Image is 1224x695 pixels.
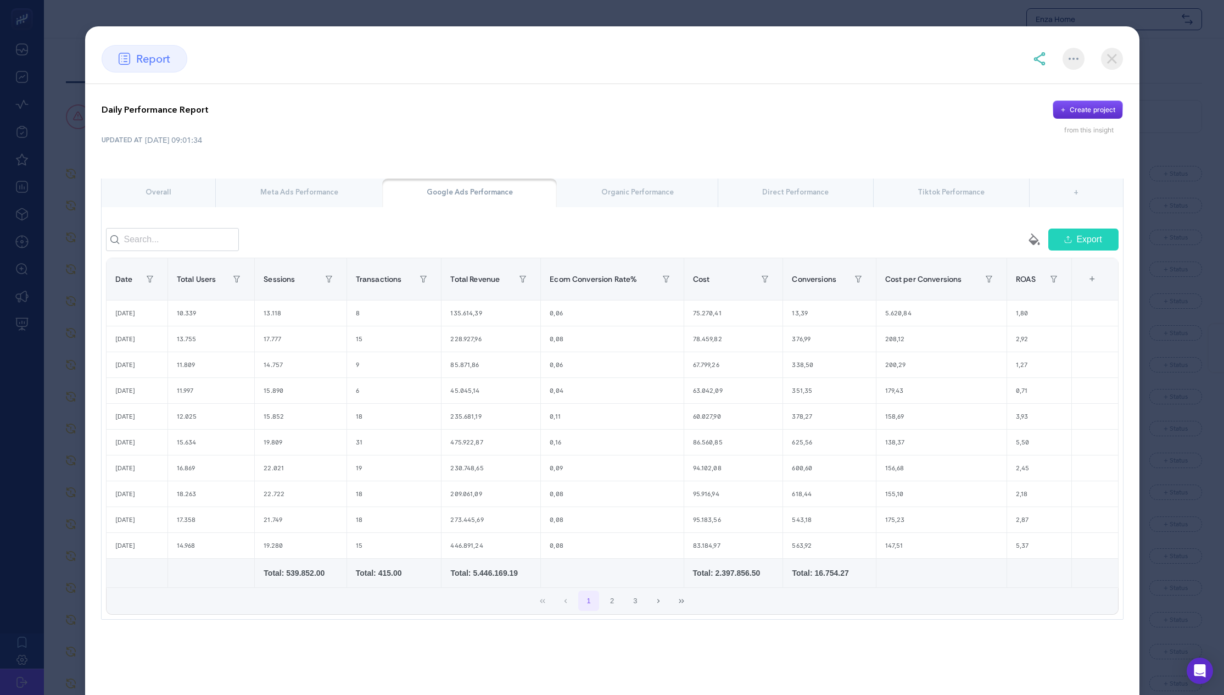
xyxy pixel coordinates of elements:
div: 31 [347,430,441,455]
div: 378,27 [783,404,875,429]
div: 376,99 [783,326,875,352]
div: 0,08 [541,481,683,507]
div: 600,60 [783,455,875,481]
div: 2,92 [1007,326,1071,352]
div: 12.025 [168,404,255,429]
span: Total Users [177,275,216,283]
div: 3,93 [1007,404,1071,429]
div: 63.042,09 [684,378,783,403]
div: 2,45 [1007,455,1071,481]
div: [DATE] [107,533,167,558]
div: + [1082,267,1103,291]
div: 15.852 [255,404,346,429]
div: 230.748,65 [441,455,540,481]
div: 135.614,39 [441,301,540,326]
div: 446.891,24 [441,533,540,558]
div: [DATE] [107,507,167,532]
span: ROAS [1016,275,1036,283]
div: 155,10 [876,481,1007,507]
div: 13.118 [255,301,346,326]
span: Export [1076,233,1102,246]
div: 95.916,94 [684,481,783,507]
div: Total: 415.00 [356,568,433,579]
div: Direct Performance [718,179,873,207]
div: 18.263 [168,481,255,507]
span: Sessions [264,275,295,283]
div: 19 [347,455,441,481]
span: Date [115,275,133,283]
span: UPDATED AT [102,136,143,144]
div: 351,35 [783,378,875,403]
div: 67.799,26 [684,352,783,377]
div: from this insight [1064,126,1122,135]
div: 19.809 [255,430,346,455]
div: Total: 5.446.169.19 [450,568,532,579]
div: 138,37 [876,430,1007,455]
button: 1 [578,591,599,611]
span: Conversions [792,275,836,283]
div: [DATE] [107,301,167,326]
div: 228.927,96 [441,326,540,352]
div: Tiktok Performance [874,179,1029,207]
div: 563,92 [783,533,875,558]
div: 175,23 [876,507,1007,532]
div: 60.027,90 [684,404,783,429]
div: 0,16 [541,430,683,455]
div: 0,71 [1007,378,1071,403]
div: 0,06 [541,301,683,326]
div: Organic Performance [557,179,718,207]
div: 0,08 [541,326,683,352]
div: 10.339 [168,301,255,326]
div: 85.871,86 [441,352,540,377]
span: report [136,51,170,67]
div: 209.061,09 [441,481,540,507]
div: 0,09 [541,455,683,481]
div: 94.102,08 [684,455,783,481]
div: 6 [347,378,441,403]
div: 1,80 [1007,301,1071,326]
div: 15 [347,326,441,352]
div: 11.997 [168,378,255,403]
span: Total Revenue [450,275,500,283]
div: 208,12 [876,326,1007,352]
span: Cost [693,275,710,283]
div: 83.184,97 [684,533,783,558]
p: Daily Performance Report [102,103,209,116]
div: [DATE] [107,430,167,455]
div: 15.890 [255,378,346,403]
div: 200,29 [876,352,1007,377]
button: Last Page [671,591,692,611]
div: 0,11 [541,404,683,429]
div: [DATE] [107,455,167,481]
div: 0,08 [541,507,683,532]
button: Next Page [648,591,669,611]
div: 95.183,56 [684,507,783,532]
div: 0,04 [541,378,683,403]
div: 0,08 [541,533,683,558]
div: 18 [347,507,441,532]
div: + [1030,179,1123,207]
img: More options [1069,58,1078,60]
div: 86.560,85 [684,430,783,455]
div: 8 [347,301,441,326]
div: Total: 16.754.27 [792,568,867,579]
div: Total: 2.397.856.50 [693,568,774,579]
div: 75.270,41 [684,301,783,326]
div: [DATE] [107,326,167,352]
div: 475.922,87 [441,430,540,455]
button: Create project [1053,101,1123,119]
button: Export [1048,229,1119,251]
div: 14.757 [255,352,346,377]
span: Ecom Conversion Rate% [550,275,637,283]
div: 5,37 [1007,533,1071,558]
div: 625,56 [783,430,875,455]
div: 78.459,82 [684,326,783,352]
div: 15 [347,533,441,558]
div: 13,39 [783,301,875,326]
div: Overall [102,179,216,207]
div: 235.681,19 [441,404,540,429]
div: 147,51 [876,533,1007,558]
div: 11.809 [168,352,255,377]
img: close-dialog [1101,48,1123,70]
div: 179,43 [876,378,1007,403]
